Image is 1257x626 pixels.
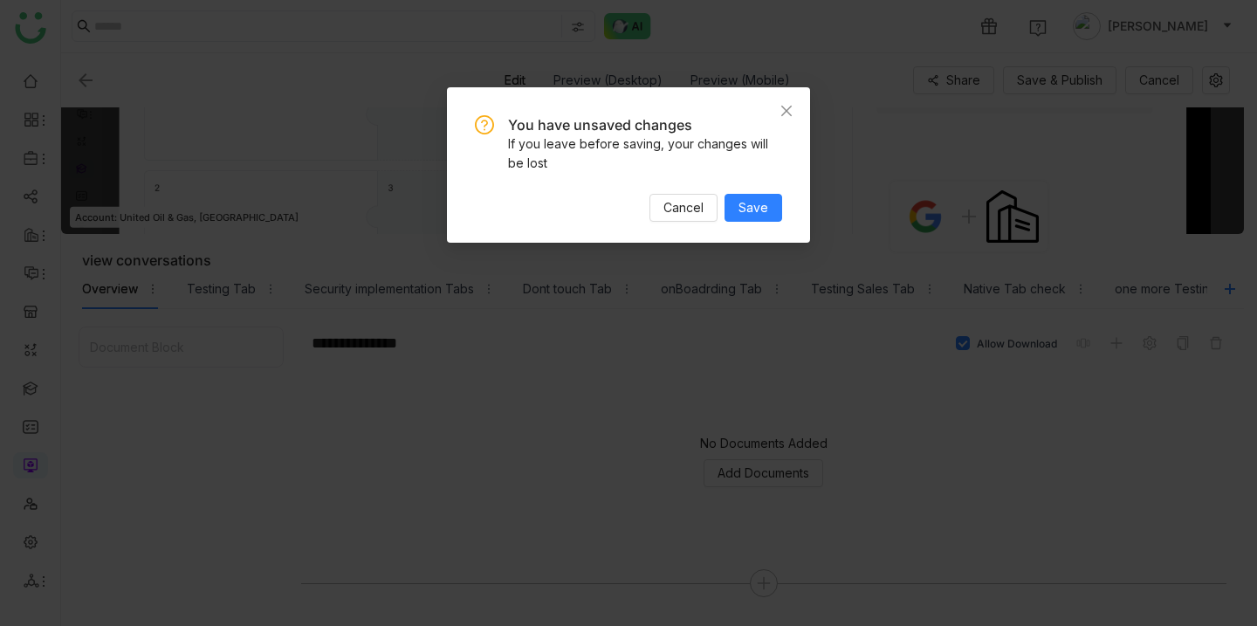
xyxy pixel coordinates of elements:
span: Cancel [663,198,704,217]
span: You have unsaved changes [508,116,692,134]
button: Save [725,194,782,222]
button: Close [763,87,810,134]
button: Cancel [649,194,718,222]
div: If you leave before saving, your changes will be lost [508,134,782,173]
span: Save [738,198,768,217]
